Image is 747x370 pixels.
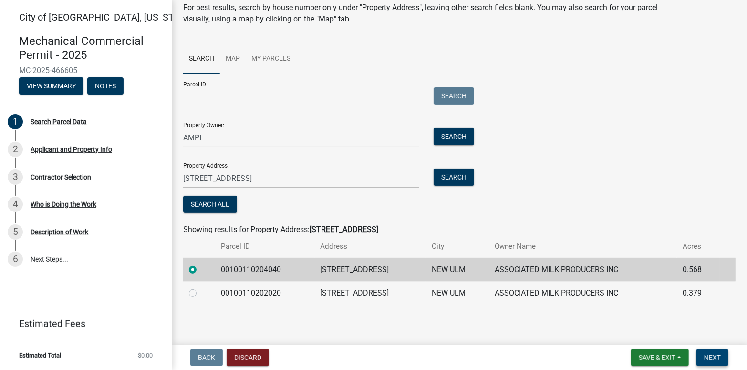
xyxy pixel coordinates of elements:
[19,77,83,95] button: View Summary
[315,281,426,305] td: [STREET_ADDRESS]
[315,258,426,281] td: [STREET_ADDRESS]
[310,225,378,234] strong: [STREET_ADDRESS]
[434,128,474,145] button: Search
[215,235,315,258] th: Parcel ID
[426,258,489,281] td: NEW ULM
[31,174,91,180] div: Contractor Selection
[87,83,124,90] wm-modal-confirm: Notes
[31,201,96,208] div: Who is Doing the Work
[246,44,296,74] a: My Parcels
[19,34,164,62] h4: Mechanical Commercial Permit - 2025
[631,349,689,366] button: Save & Exit
[434,87,474,105] button: Search
[183,196,237,213] button: Search All
[315,235,426,258] th: Address
[215,281,315,305] td: 00100110202020
[426,281,489,305] td: NEW ULM
[677,235,719,258] th: Acres
[19,83,83,90] wm-modal-confirm: Summary
[138,352,153,359] span: $0.00
[426,235,489,258] th: City
[220,44,246,74] a: Map
[19,352,61,359] span: Estimated Total
[31,146,112,153] div: Applicant and Property Info
[8,114,23,129] div: 1
[704,354,721,361] span: Next
[489,235,677,258] th: Owner Name
[696,349,728,366] button: Next
[87,77,124,95] button: Notes
[8,252,23,267] div: 6
[8,169,23,185] div: 3
[183,44,220,74] a: Search
[8,197,23,212] div: 4
[8,314,156,333] a: Estimated Fees
[198,354,215,361] span: Back
[215,258,315,281] td: 00100110204040
[31,229,88,235] div: Description of Work
[489,258,677,281] td: ASSOCIATED MILK PRODUCERS INC
[434,169,474,186] button: Search
[8,224,23,240] div: 5
[190,349,223,366] button: Back
[677,281,719,305] td: 0.379
[8,142,23,157] div: 2
[639,354,675,361] span: Save & Exit
[31,118,87,125] div: Search Parcel Data
[677,258,719,281] td: 0.568
[19,66,153,75] span: MC-2025-466605
[19,11,193,23] span: City of [GEOGRAPHIC_DATA], [US_STATE]
[183,224,736,235] div: Showing results for Property Address:
[227,349,269,366] button: Discard
[489,281,677,305] td: ASSOCIATED MILK PRODUCERS INC
[183,2,684,25] p: For best results, search by house number only under "Property Address", leaving other search fiel...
